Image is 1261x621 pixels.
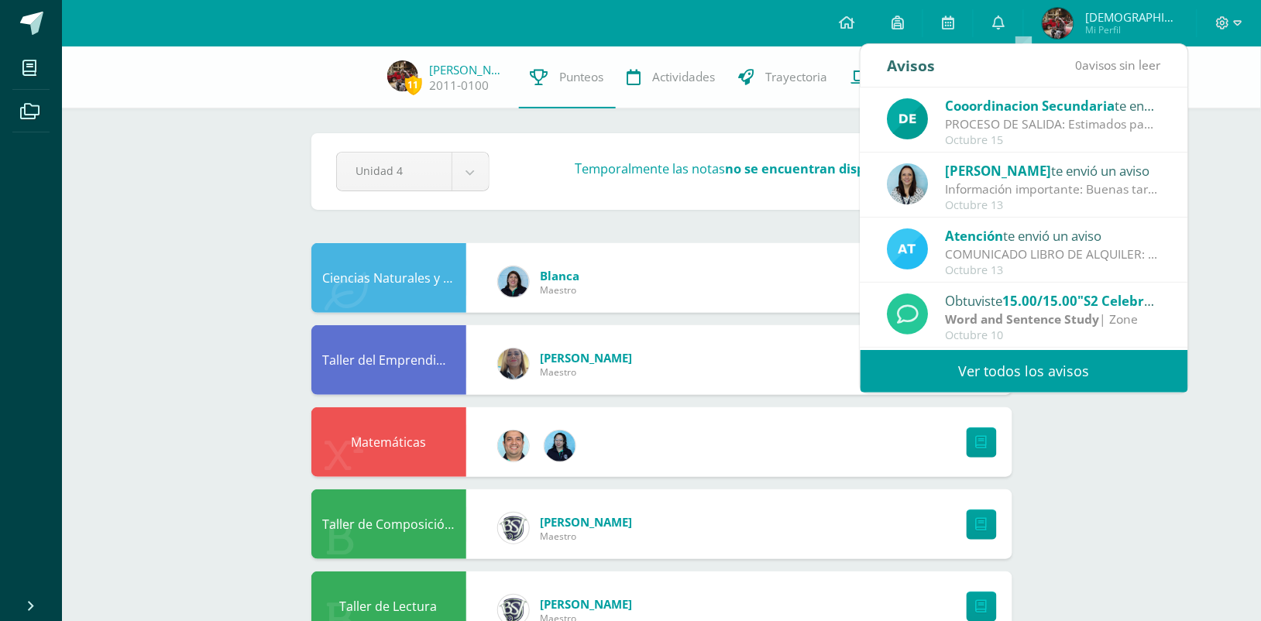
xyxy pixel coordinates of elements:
img: aed16db0a88ebd6752f21681ad1200a1.png [888,163,929,204]
a: Trayectoria [727,46,840,108]
img: 9fc725f787f6a993fc92a288b7a8b70c.png [888,228,929,269]
span: [DEMOGRAPHIC_DATA][PERSON_NAME] [1085,9,1178,25]
strong: Word and Sentence Study [946,310,1100,328]
span: Actividades [653,69,716,85]
img: 9fa0c54c0c68d676f2f0303209928c54.png [888,98,929,139]
img: 332fbdfa08b06637aa495b36705a9765.png [498,431,529,461]
span: Cooordinacion Secundaria [946,97,1115,115]
span: Trayectoria [766,69,828,85]
a: Punteos [519,46,616,108]
span: Maestro [541,365,633,379]
div: Octubre 15 [946,134,1161,147]
div: te envió un aviso [946,225,1161,245]
img: e2f65459d4aaef35ad99b0eddf3b3a84.png [1043,8,1074,39]
a: [PERSON_NAME] [430,62,507,77]
div: te envió un aviso [946,160,1161,180]
span: 0 [1076,57,1083,74]
img: c96224e79309de7917ae934cbb5c0b01.png [498,348,529,379]
a: Ver todos los avisos [861,350,1188,393]
div: Avisos [888,44,936,87]
img: e2f65459d4aaef35ad99b0eddf3b3a84.png [387,60,418,91]
span: 11 [405,75,422,94]
span: Mi Perfil [1085,23,1178,36]
span: 15.00/15.00 [1003,292,1078,310]
a: 2011-0100 [430,77,490,94]
img: ff9f30dcd6caddab7c2690c5a2c78218.png [498,513,529,544]
div: Taller de Composición y Redacción [311,489,466,559]
div: Taller del Emprendimiento [311,325,466,395]
a: [PERSON_NAME] [541,596,633,612]
a: Blanca [541,268,580,283]
span: Maestro [541,283,580,297]
span: avisos sin leer [1076,57,1161,74]
div: te envió un aviso [946,95,1161,115]
a: Actividades [616,46,727,108]
a: Unidad 4 [337,153,489,190]
span: [PERSON_NAME] [946,162,1052,180]
div: Matemáticas [311,407,466,477]
div: | Zone [946,310,1161,328]
h3: Temporalmente las notas . [576,160,914,177]
img: ed95eabce992783372cd1b1830771598.png [545,431,576,461]
a: [PERSON_NAME] [541,514,633,530]
div: Octubre 13 [946,199,1161,212]
span: Maestro [541,530,633,543]
span: Atención [946,227,1004,245]
div: PROCESO DE SALIDA: Estimados padres de familia, Les informamos que mañana la hora de salida será ... [946,115,1161,133]
div: Octubre 10 [946,329,1161,342]
div: Obtuviste en [946,290,1161,310]
div: Información importante: Buenas tardes padres de familia, Compartimos información importante. Salu... [946,180,1161,198]
span: Punteos [560,69,604,85]
img: 6df1b4a1ab8e0111982930b53d21c0fa.png [498,266,529,297]
div: COMUNICADO LIBRO DE ALQUILER: Estimados padres de familia, Les compartimos información importante... [946,245,1161,263]
strong: no se encuentran disponibles [726,160,911,177]
div: Octubre 13 [946,264,1161,277]
a: [PERSON_NAME] [541,350,633,365]
a: Contactos [840,46,948,108]
div: Ciencias Naturales y Lab [311,243,466,313]
span: Unidad 4 [356,153,432,189]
